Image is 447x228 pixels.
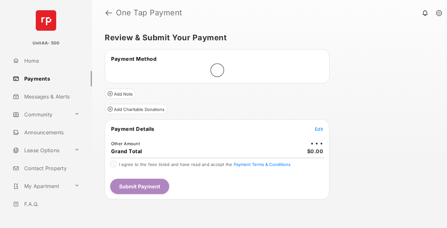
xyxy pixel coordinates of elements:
[10,71,92,86] a: Payments
[10,178,72,194] a: My Apartment
[10,196,92,212] a: F.A.Q.
[116,9,182,17] strong: One Tap Payment
[307,148,323,154] span: $0.00
[10,89,92,104] a: Messages & Alerts
[111,148,142,154] span: Grand Total
[111,141,140,146] td: Other Amount
[105,104,167,114] button: Add Charitable Donations
[315,126,323,132] button: Edit
[105,34,429,42] h5: Review & Submit Your Payment
[10,125,92,140] a: Announcements
[111,126,155,132] span: Payment Details
[105,89,136,99] button: Add Note
[10,53,92,68] a: Home
[36,10,56,31] img: svg+xml;base64,PHN2ZyB4bWxucz0iaHR0cDovL3d3dy53My5vcmcvMjAwMC9zdmciIHdpZHRoPSI2NCIgaGVpZ2h0PSI2NC...
[110,179,169,194] button: Submit Payment
[119,162,291,167] span: I agree to the fees listed and have read and accept the
[10,107,72,122] a: Community
[234,162,291,167] button: I agree to the fees listed and have read and accept the
[10,161,92,176] a: Contact Property
[33,40,60,46] p: UnitAA- 500
[111,56,156,62] span: Payment Method
[315,126,323,132] span: Edit
[10,143,72,158] a: Lease Options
